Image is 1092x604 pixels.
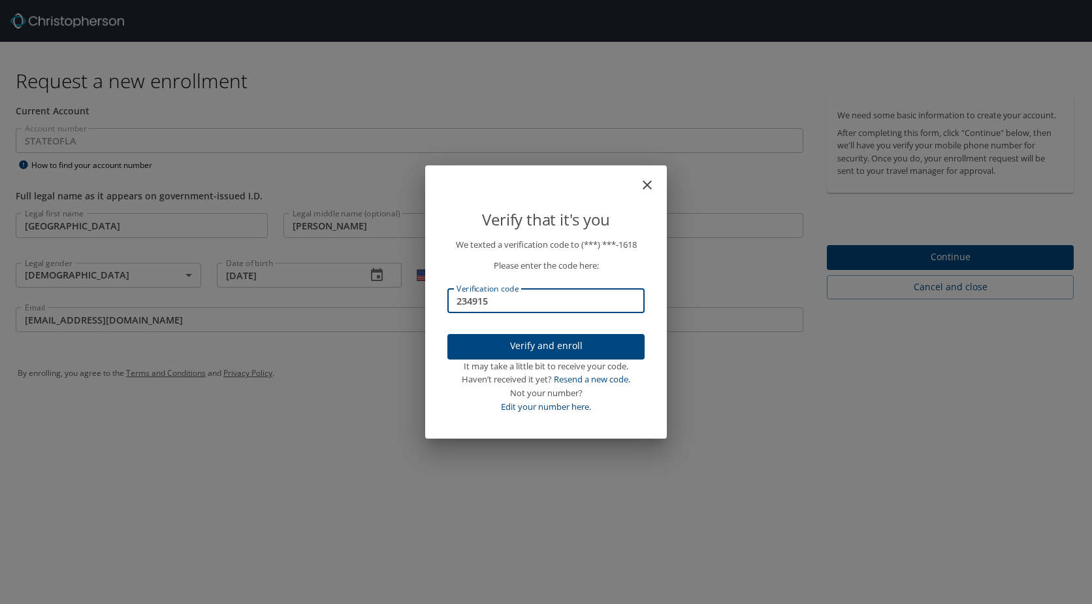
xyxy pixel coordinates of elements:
div: It may take a little bit to receive your code. [447,360,645,373]
a: Resend a new code. [554,373,630,385]
p: Verify that it's you [447,207,645,232]
p: Please enter the code here: [447,259,645,273]
button: Verify and enroll [447,334,645,360]
button: close [646,171,662,186]
div: Not your number? [447,386,645,400]
span: Verify and enroll [458,338,634,354]
p: We texted a verification code to (***) ***- 1618 [447,238,645,252]
a: Edit your number here. [501,401,591,412]
div: Haven’t received it yet? [447,373,645,386]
